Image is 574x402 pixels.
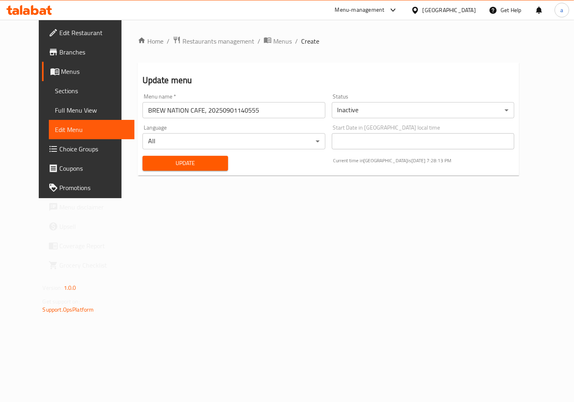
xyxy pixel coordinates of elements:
span: Restaurants management [182,36,254,46]
nav: breadcrumb [138,36,520,46]
a: Home [138,36,163,46]
a: Promotions [42,178,134,197]
span: Branches [60,47,128,57]
span: Coupons [60,163,128,173]
a: Menu disclaimer [42,197,134,217]
span: Choice Groups [60,144,128,154]
h2: Update menu [142,74,515,86]
span: Full Menu View [55,105,128,115]
a: Grocery Checklist [42,255,134,275]
button: Update [142,156,228,171]
a: Restaurants management [173,36,254,46]
a: Coupons [42,159,134,178]
span: Menu disclaimer [60,202,128,212]
a: Full Menu View [49,100,134,120]
a: Menus [42,62,134,81]
span: Menus [61,67,128,76]
div: Inactive [332,102,515,118]
span: Menus [273,36,292,46]
span: Edit Menu [55,125,128,134]
a: Sections [49,81,134,100]
li: / [295,36,298,46]
a: Edit Menu [49,120,134,139]
div: Menu-management [335,5,385,15]
span: Update [149,158,222,168]
a: Menus [264,36,292,46]
a: Edit Restaurant [42,23,134,42]
span: Version: [43,283,63,293]
span: Get support on: [43,296,80,307]
a: Support.OpsPlatform [43,304,94,315]
div: All [142,133,325,149]
a: Upsell [42,217,134,236]
a: Choice Groups [42,139,134,159]
li: / [258,36,260,46]
span: Sections [55,86,128,96]
span: 1.0.0 [64,283,76,293]
a: Coverage Report [42,236,134,255]
span: Upsell [60,222,128,231]
span: Promotions [60,183,128,193]
p: Current time in [GEOGRAPHIC_DATA] is [DATE] 7:28:13 PM [333,157,515,164]
li: / [167,36,170,46]
span: Coverage Report [60,241,128,251]
span: Grocery Checklist [60,260,128,270]
div: [GEOGRAPHIC_DATA] [423,6,476,15]
span: Edit Restaurant [60,28,128,38]
a: Branches [42,42,134,62]
span: Create [301,36,319,46]
span: a [560,6,563,15]
input: Please enter Menu name [142,102,325,118]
